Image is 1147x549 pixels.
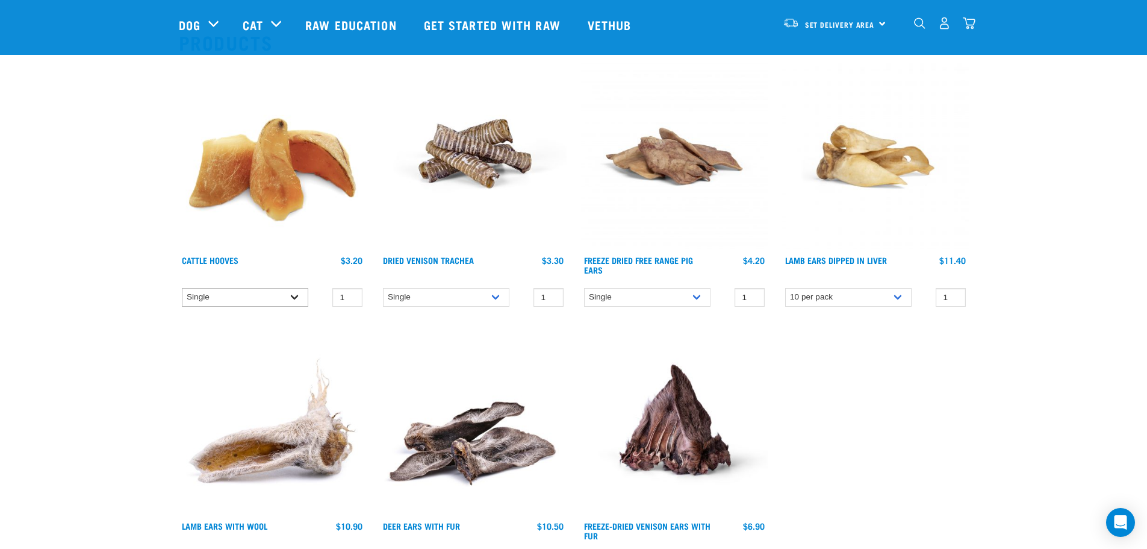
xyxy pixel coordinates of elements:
a: Lamb Ears with Wool [182,524,267,528]
img: user.png [938,17,951,30]
div: Open Intercom Messenger [1106,508,1135,537]
div: $10.50 [537,521,564,531]
a: Dog [179,16,200,34]
a: Get started with Raw [412,1,576,49]
div: $3.30 [542,256,564,265]
img: Raw Essentials Freeze Dried Deer Ears With Fur [581,328,768,515]
input: 1 [332,288,362,307]
a: Cat [243,16,263,34]
a: Lamb Ears Dipped in Liver [785,258,887,262]
span: Set Delivery Area [805,22,875,27]
img: home-icon-1@2x.png [914,17,925,29]
a: Cattle Hooves [182,258,238,262]
input: 1 [533,288,564,307]
img: Lamb Ear Dipped Liver [782,63,969,249]
a: Raw Education [293,1,411,49]
div: $4.20 [743,256,765,265]
img: Stack of treats for pets including venison trachea [380,63,567,249]
a: Deer Ears with Fur [383,524,460,528]
img: van-moving.png [783,17,799,28]
a: Freeze Dried Free Range Pig Ears [584,258,693,272]
div: $10.90 [336,521,362,531]
input: 1 [735,288,765,307]
a: Dried Venison Trachea [383,258,474,262]
img: Pile Of Cattle Hooves Treats For Dogs [179,63,365,249]
input: 1 [936,288,966,307]
a: Vethub [576,1,647,49]
img: Pigs Ears [581,63,768,249]
img: home-icon@2x.png [963,17,975,30]
img: 1278 Lamb Ears Wool 01 [179,328,365,515]
div: $3.20 [341,256,362,265]
a: Freeze-Dried Venison Ears with Fur [584,524,710,538]
div: $11.40 [939,256,966,265]
img: Pile Of Furry Deer Ears For Pets [380,328,567,515]
div: $6.90 [743,521,765,531]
